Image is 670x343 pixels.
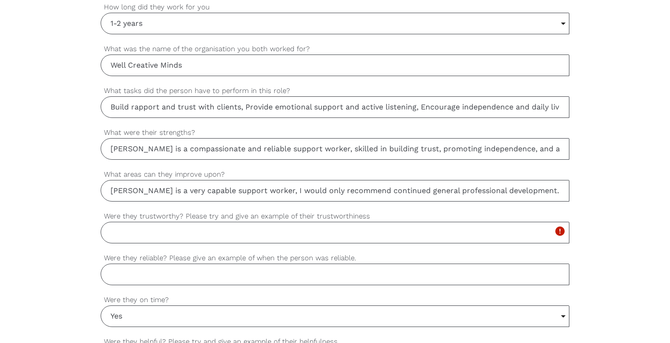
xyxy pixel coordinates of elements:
label: What areas can they improve upon? [101,169,570,180]
label: Were they reliable? Please give an example of when the person was reliable. [101,253,570,264]
label: What were their strengths? [101,127,570,138]
i: error [554,226,566,237]
label: Were they on time? [101,295,570,305]
label: What tasks did the person have to perform in this role? [101,86,570,96]
label: How long did they work for you [101,2,570,13]
label: What was the name of the organisation you both worked for? [101,44,570,55]
label: Were they trustworthy? Please try and give an example of their trustworthiness [101,211,570,222]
